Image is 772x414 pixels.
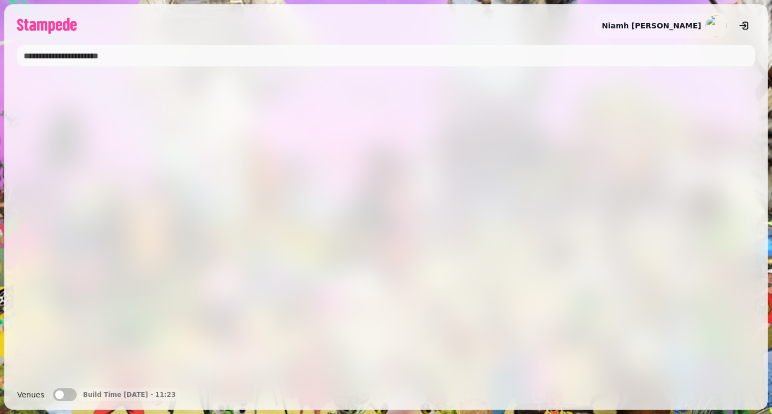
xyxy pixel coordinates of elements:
img: aHR0cHM6Ly93d3cuZ3JhdmF0YXIuY29tL2F2YXRhci9jNzY3OTA1ODk5MDQyMjJiYWEzYTVjZGQ3MDY1YzFjMz9zPTE1MCZkP... [706,15,727,36]
button: logout [733,15,755,36]
img: logo [17,18,77,34]
h2: Niamh [PERSON_NAME] [602,20,701,31]
label: Venues [17,388,44,401]
p: Build Time [DATE] - 11:23 [83,390,176,399]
